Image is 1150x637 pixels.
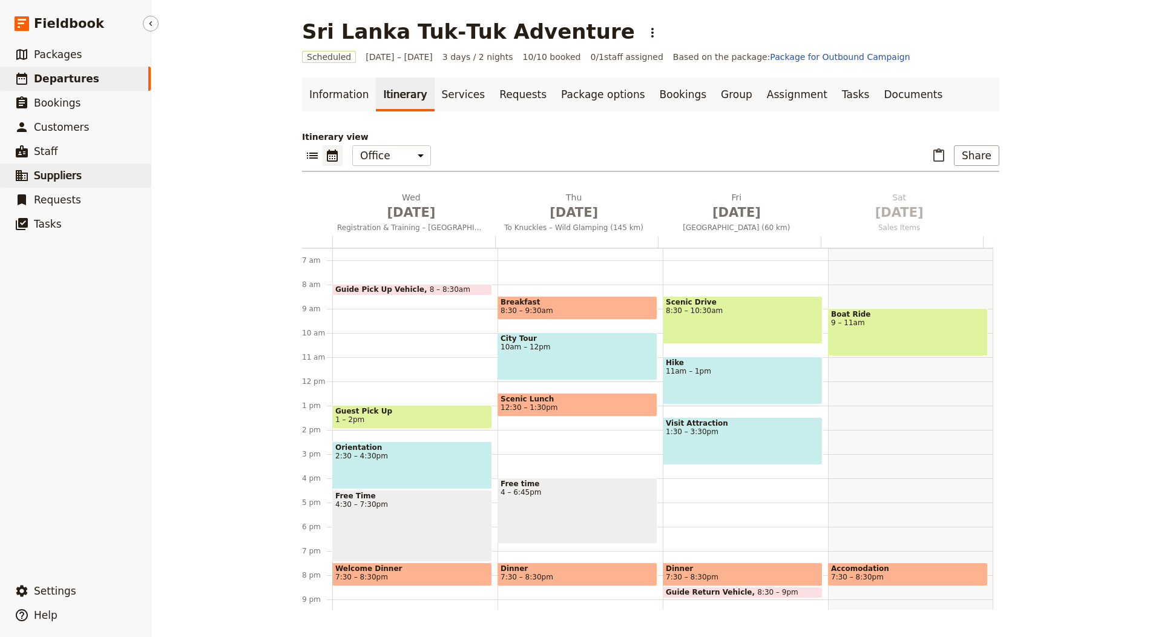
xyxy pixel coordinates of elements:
a: Package options [554,78,652,111]
span: Registration & Training – [GEOGRAPHIC_DATA] [332,223,490,233]
span: [DATE] [500,203,648,222]
span: Visit Attraction [666,419,820,427]
div: Visit Attraction1:30 – 3:30pm [663,417,823,465]
span: Requests [34,194,81,206]
span: 3 days / 2 nights [442,51,513,63]
div: 10 am [302,328,332,338]
span: 8 – 8:30am [430,285,470,294]
div: 7 pm [302,546,332,556]
span: Guide Pick Up Vehicle [335,285,430,294]
span: Help [34,609,57,621]
div: Scenic Drive8:30 – 10:30am [663,296,823,344]
div: 1 pm [302,401,332,411]
div: Guide Return Vehicle8:30 – 9pm [663,587,823,598]
span: Scenic Drive [666,298,820,306]
button: Hide menu [143,16,159,31]
span: [DATE] [337,203,485,222]
a: Bookings [652,78,714,111]
span: 8:30 – 9pm [757,588,798,596]
div: 9 pm [302,595,332,604]
a: Group [714,78,760,111]
h2: Thu [500,191,648,222]
span: 7:30 – 8:30pm [335,573,388,581]
div: 6 pm [302,522,332,532]
div: Boat Ride9 – 11am [828,308,988,356]
button: Paste itinerary item [928,145,949,166]
a: Itinerary [376,78,434,111]
a: Assignment [760,78,835,111]
div: Scenic Lunch12:30 – 1:30pm [498,393,657,417]
span: [GEOGRAPHIC_DATA] (60 km) [658,223,816,233]
span: 4 – 6:45pm [501,488,654,497]
button: Share [954,145,999,166]
div: 4 pm [302,474,332,483]
div: 7 am [302,256,332,265]
button: Calendar view [323,145,343,166]
span: Dinner [666,564,820,573]
span: Free Time [335,492,489,500]
button: Wed [DATE]Registration & Training – [GEOGRAPHIC_DATA] [332,191,495,236]
span: Dinner [501,564,654,573]
span: Bookings [34,97,80,109]
div: 9 am [302,304,332,314]
div: 11 am [302,352,332,362]
span: City Tour [501,334,654,343]
span: Scheduled [302,51,356,63]
span: Boat Ride [831,310,985,318]
div: Guest Pick Up1 – 2pm [332,405,492,429]
button: Thu [DATE]To Knuckles – Wild Glamping (145 km) [495,191,658,236]
span: Free time [501,480,654,488]
span: Orientation [335,443,489,452]
div: Accomodation7:30 – 8:30pm [828,563,988,586]
p: Itinerary view [302,131,999,143]
div: 8 pm [302,570,332,580]
span: Staff [34,145,58,157]
span: To Knuckles – Wild Glamping (145 km) [495,223,653,233]
a: Information [302,78,376,111]
span: 7:30 – 8:30pm [666,573,718,581]
h2: Sat [825,191,973,222]
span: 8:30 – 10:30am [666,306,820,315]
span: 11am – 1pm [666,367,820,375]
div: Orientation2:30 – 4:30pm [332,441,492,489]
span: [DATE] – [DATE] [366,51,433,63]
h2: Wed [337,191,485,222]
span: 4:30 – 7:30pm [335,500,489,509]
span: 12:30 – 1:30pm [501,403,557,412]
span: 7:30 – 8:30pm [831,573,884,581]
span: Guide Return Vehicle [666,588,757,596]
span: [DATE] [663,203,811,222]
div: Dinner7:30 – 8:30pm [663,563,823,586]
div: Free time4 – 6:45pm [498,478,657,544]
h2: Fri [663,191,811,222]
div: City Tour10am – 12pm [498,332,657,380]
span: Customers [34,121,89,133]
a: Documents [876,78,950,111]
span: Settings [34,585,76,597]
div: 5 pm [302,498,332,507]
span: Based on the package: [673,51,910,63]
div: Guide Pick Up Vehicle8 – 8:30am [332,284,492,295]
a: Package for Outbound Campaign [770,52,910,62]
span: Suppliers [34,170,82,182]
span: 1 – 2pm [335,415,364,424]
span: 1:30 – 3:30pm [666,427,820,436]
div: Welcome Dinner7:30 – 8:30pm [332,563,492,586]
span: 2:30 – 4:30pm [335,452,489,460]
span: 0 / 1 staff assigned [590,51,663,63]
span: Scenic Lunch [501,395,654,403]
button: Fri [DATE][GEOGRAPHIC_DATA] (60 km) [658,191,821,236]
div: Hike11am – 1pm [663,357,823,404]
span: Hike [666,358,820,367]
span: Sales Items [820,223,978,233]
span: Welcome Dinner [335,564,489,573]
div: 2 pm [302,425,332,435]
div: 3 pm [302,449,332,459]
div: 12 pm [302,377,332,386]
div: 8 am [302,280,332,289]
span: Packages [34,48,82,61]
span: Departures [34,73,99,85]
div: Free Time4:30 – 7:30pm [332,490,492,562]
a: Services [435,78,493,111]
span: 10/10 booked [523,51,581,63]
